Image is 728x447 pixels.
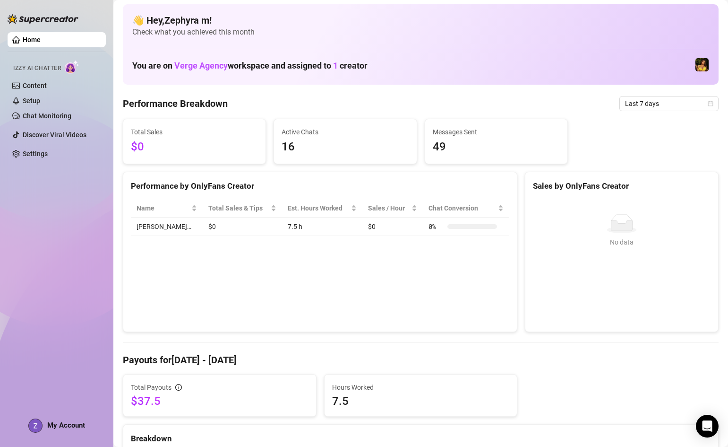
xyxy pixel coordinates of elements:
[131,199,203,218] th: Name
[362,218,423,236] td: $0
[137,203,189,213] span: Name
[131,218,203,236] td: [PERSON_NAME]…
[65,60,79,74] img: AI Chatter
[696,415,719,438] div: Open Intercom Messenger
[123,353,719,367] h4: Payouts for [DATE] - [DATE]
[13,64,61,73] span: Izzy AI Chatter
[282,138,409,156] span: 16
[23,82,47,89] a: Content
[282,127,409,137] span: Active Chats
[282,218,362,236] td: 7.5 h
[332,382,510,393] span: Hours Worked
[23,112,71,120] a: Chat Monitoring
[23,97,40,105] a: Setup
[208,203,269,213] span: Total Sales & Tips
[47,421,85,429] span: My Account
[533,180,711,193] div: Sales by OnlyFans Creator
[368,203,410,213] span: Sales / Hour
[537,237,707,247] div: No data
[203,199,282,218] th: Total Sales & Tips
[131,432,711,445] div: Breakdown
[695,58,709,71] img: Molly
[131,382,171,393] span: Total Payouts
[332,394,510,409] span: 7.5
[428,221,444,232] span: 0 %
[8,14,78,24] img: logo-BBDzfeDw.svg
[132,61,368,71] h1: You are on workspace and assigned to creator
[333,61,338,70] span: 1
[131,394,308,409] span: $37.5
[433,127,560,137] span: Messages Sent
[288,203,349,213] div: Est. Hours Worked
[708,101,713,106] span: calendar
[433,138,560,156] span: 49
[362,199,423,218] th: Sales / Hour
[625,96,713,111] span: Last 7 days
[132,27,709,37] span: Check what you achieved this month
[203,218,282,236] td: $0
[23,131,86,139] a: Discover Viral Videos
[131,138,258,156] span: $0
[123,97,228,110] h4: Performance Breakdown
[132,14,709,27] h4: 👋 Hey, Zephyra m !
[423,199,510,218] th: Chat Conversion
[175,384,182,391] span: info-circle
[428,203,497,213] span: Chat Conversion
[23,150,48,158] a: Settings
[131,180,509,193] div: Performance by OnlyFans Creator
[29,419,42,432] img: ACg8ocId7awjkImxOaNmcxwYFZFAnEDE-50UV4Ts2nci6h5jWzJfBg=s96-c
[23,36,41,44] a: Home
[174,61,228,70] span: Verge Agency
[131,127,258,137] span: Total Sales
